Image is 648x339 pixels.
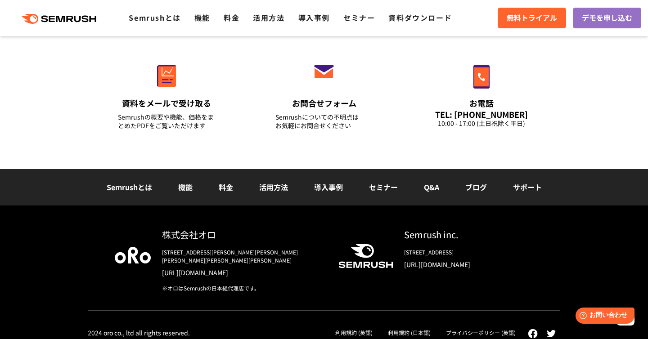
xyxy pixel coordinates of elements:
a: 導入事例 [314,182,343,192]
a: デモを申し込む [573,8,641,28]
div: 株式会社オロ [162,228,324,241]
div: Semrushの概要や機能、価格をまとめたPDFをご覧いただけます [118,113,215,130]
img: oro company [115,247,151,263]
a: [URL][DOMAIN_NAME] [404,260,533,269]
a: Semrushとは [107,182,152,192]
div: [STREET_ADDRESS][PERSON_NAME][PERSON_NAME][PERSON_NAME][PERSON_NAME][PERSON_NAME] [162,248,324,264]
a: 活用方法 [259,182,288,192]
a: Semrushとは [129,12,180,23]
div: Semrushについての不明点は お気軽にお問合せください [275,113,373,130]
a: 資料をメールで受け取る Semrushの概要や機能、価格をまとめたPDFをご覧いただけます [99,46,234,141]
a: 機能 [178,182,193,192]
img: twitter [547,330,556,337]
a: セミナー [369,182,398,192]
a: 利用規約 (日本語) [388,329,431,336]
a: セミナー [343,12,375,23]
span: 無料トライアル [507,12,557,24]
a: 利用規約 (英語) [335,329,373,336]
a: [URL][DOMAIN_NAME] [162,268,324,277]
a: 料金 [219,182,233,192]
div: 2024 oro co., ltd all rights reserved. [88,329,190,337]
a: プライバシーポリシー (英語) [446,329,516,336]
iframe: Help widget launcher [568,304,638,329]
div: 資料をメールで受け取る [118,98,215,109]
span: デモを申し込む [582,12,632,24]
a: 機能 [194,12,210,23]
div: お電話 [433,98,530,109]
div: Semrush inc. [404,228,533,241]
a: お問合せフォーム Semrushについての不明点はお気軽にお問合せください [256,46,391,141]
div: お問合せフォーム [275,98,373,109]
a: Q&A [424,182,439,192]
div: TEL: [PHONE_NUMBER] [433,109,530,119]
a: 活用方法 [253,12,284,23]
div: 10:00 - 17:00 (土日祝除く平日) [433,119,530,128]
div: [STREET_ADDRESS] [404,248,533,256]
div: ※オロはSemrushの日本総代理店です。 [162,284,324,292]
a: 無料トライアル [498,8,566,28]
a: ブログ [465,182,487,192]
a: 資料ダウンロード [388,12,452,23]
a: 料金 [224,12,239,23]
a: 導入事例 [298,12,330,23]
a: サポート [513,182,542,192]
img: facebook [528,329,538,339]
